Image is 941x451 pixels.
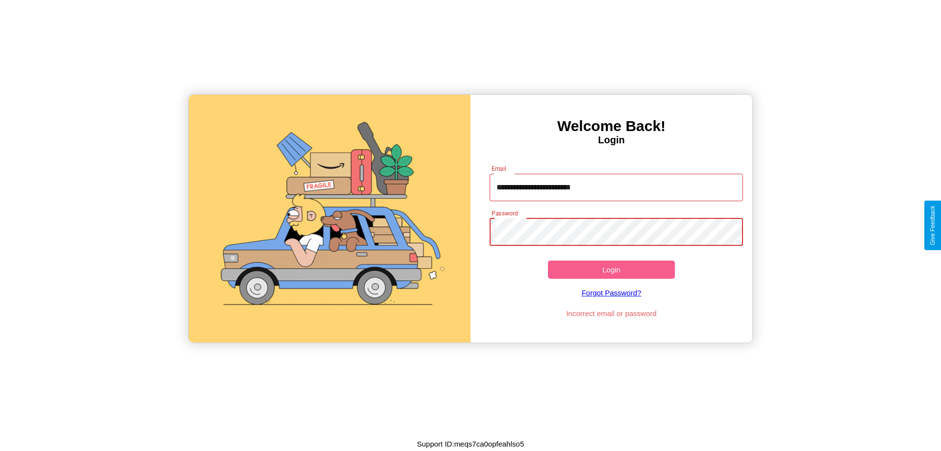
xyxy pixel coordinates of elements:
button: Login [548,261,675,279]
h3: Welcome Back! [470,118,752,134]
img: gif [189,95,470,343]
p: Support ID: meqs7ca0opfeahlso5 [417,437,524,451]
div: Give Feedback [929,206,936,245]
h4: Login [470,134,752,146]
a: Forgot Password? [485,279,739,307]
label: Password [492,209,518,217]
label: Email [492,164,507,173]
p: Incorrect email or password [485,307,739,320]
